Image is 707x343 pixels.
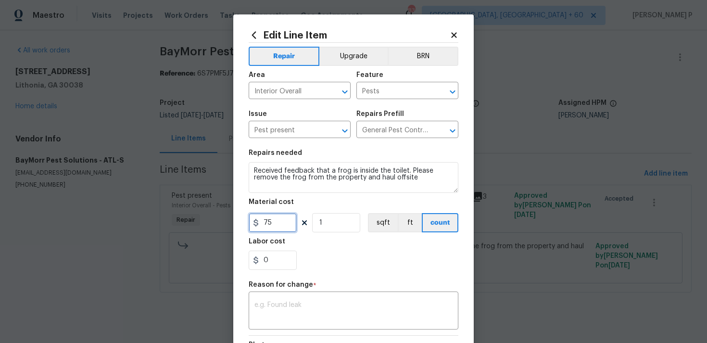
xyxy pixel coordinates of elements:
[249,162,458,193] textarea: Received feedback that a frog is inside the toilet. Please remove the frog from the property and ...
[356,72,383,78] h5: Feature
[249,30,450,40] h2: Edit Line Item
[249,281,313,288] h5: Reason for change
[368,213,398,232] button: sqft
[249,199,294,205] h5: Material cost
[319,47,388,66] button: Upgrade
[249,150,302,156] h5: Repairs needed
[422,213,458,232] button: count
[338,124,352,138] button: Open
[249,47,319,66] button: Repair
[446,85,459,99] button: Open
[338,85,352,99] button: Open
[388,47,458,66] button: BRN
[356,111,404,117] h5: Repairs Prefill
[249,238,285,245] h5: Labor cost
[249,111,267,117] h5: Issue
[398,213,422,232] button: ft
[249,72,265,78] h5: Area
[446,124,459,138] button: Open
